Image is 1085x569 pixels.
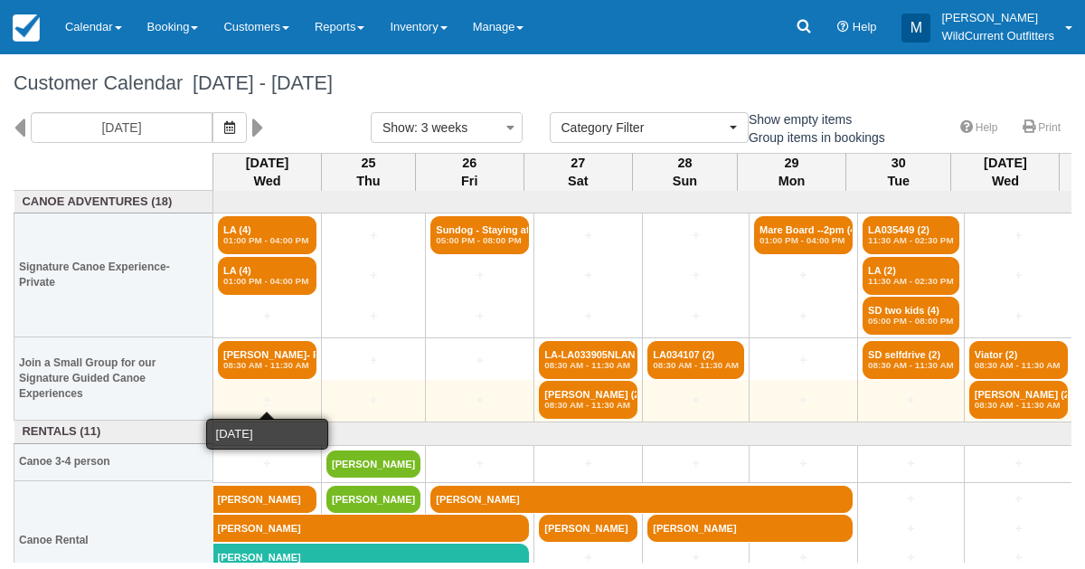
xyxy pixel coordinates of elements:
[436,235,524,246] em: 05:00 PM - 08:00 PM
[969,307,1068,326] a: +
[863,341,959,379] a: SD selfdrive (2)08:30 AM - 11:30 AM
[754,266,853,285] a: +
[863,391,959,410] a: +
[19,423,209,441] a: Rentals (11)
[969,266,1068,285] a: +
[326,351,420,370] a: +
[371,112,523,143] button: Show: 3 weeks
[969,454,1068,473] a: +
[382,120,414,135] span: Show
[969,226,1068,245] a: +
[544,400,632,411] em: 08:30 AM - 11:30 AM
[223,235,311,246] em: 01:00 PM - 04:00 PM
[430,216,529,254] a: Sundog - Staying at (6)05:00 PM - 08:00 PM
[430,266,529,285] a: +
[213,486,317,513] a: [PERSON_NAME]
[218,391,316,410] a: +
[539,381,637,419] a: [PERSON_NAME] (2)08:30 AM - 11:30 AM
[863,489,959,508] a: +
[941,9,1054,27] p: [PERSON_NAME]
[14,213,213,337] th: Signature Canoe Experience- Private
[754,307,853,326] a: +
[430,391,529,410] a: +
[647,391,744,410] a: +
[969,489,1068,508] a: +
[969,519,1068,538] a: +
[19,194,209,211] a: Canoe Adventures (18)
[837,22,849,33] i: Help
[223,360,311,371] em: 08:30 AM - 11:30 AM
[853,20,877,33] span: Help
[14,337,213,421] th: Join a Small Group for our Signature Guided Canoe Experiences
[951,153,1060,191] th: [DATE] Wed
[754,454,853,473] a: +
[183,71,333,94] span: [DATE] - [DATE]
[969,381,1068,419] a: [PERSON_NAME] (2)08:30 AM - 11:30 AM
[728,112,866,125] span: Show empty items
[539,548,637,567] a: +
[430,486,853,513] a: [PERSON_NAME]
[218,307,316,326] a: +
[868,360,954,371] em: 08:30 AM - 11:30 AM
[13,14,40,42] img: checkfront-main-nav-mini-logo.png
[326,226,420,245] a: +
[754,548,853,567] a: +
[14,443,213,480] th: Canoe 3-4 person
[975,360,1062,371] em: 08:30 AM - 11:30 AM
[430,351,529,370] a: +
[632,153,737,191] th: 28 Sun
[969,548,1068,567] a: +
[647,548,744,567] a: +
[863,548,959,567] a: +
[322,153,416,191] th: 25 Thu
[975,400,1062,411] em: 08:30 AM - 11:30 AM
[868,316,954,327] em: 05:00 PM - 08:00 PM
[544,360,632,371] em: 08:30 AM - 11:30 AM
[539,266,637,285] a: +
[218,216,316,254] a: LA (4)01:00 PM - 04:00 PM
[524,153,632,191] th: 27 Sat
[728,130,900,143] span: Group items in bookings
[550,112,749,143] button: Category Filter
[539,341,637,379] a: LA-LA033905NLAN - Me (2)08:30 AM - 11:30 AM
[326,266,420,285] a: +
[863,454,959,473] a: +
[728,106,863,133] label: Show empty items
[561,119,725,137] span: Category Filter
[414,120,467,135] span: : 3 weeks
[539,515,637,542] a: [PERSON_NAME]
[969,341,1068,379] a: Viator (2)08:30 AM - 11:30 AM
[539,307,637,326] a: +
[754,391,853,410] a: +
[326,391,420,410] a: +
[647,266,744,285] a: +
[728,124,897,151] label: Group items in bookings
[863,216,959,254] a: LA035449 (2)11:30 AM - 02:30 PM
[223,276,311,287] em: 01:00 PM - 04:00 PM
[941,27,1054,45] p: WildCurrent Outfitters
[218,341,316,379] a: [PERSON_NAME]- Pick up (2)08:30 AM - 11:30 AM
[218,257,316,295] a: LA (4)01:00 PM - 04:00 PM
[539,226,637,245] a: +
[647,515,853,542] a: [PERSON_NAME]
[647,341,744,379] a: LA034107 (2)08:30 AM - 11:30 AM
[647,454,744,473] a: +
[326,307,420,326] a: +
[863,519,959,538] a: +
[218,454,316,473] a: +
[415,153,524,191] th: 26 Fri
[901,14,930,43] div: M
[213,153,322,191] th: [DATE] Wed
[326,486,420,513] a: [PERSON_NAME]
[754,216,853,254] a: Mare Board --2pm (4)01:00 PM - 04:00 PM
[863,257,959,295] a: LA (2)11:30 AM - 02:30 PM
[539,454,637,473] a: +
[647,226,744,245] a: +
[430,307,529,326] a: +
[863,297,959,335] a: SD two kids (4)05:00 PM - 08:00 PM
[647,307,744,326] a: +
[759,235,847,246] em: 01:00 PM - 04:00 PM
[430,454,529,473] a: +
[754,351,853,370] a: +
[213,515,530,542] a: [PERSON_NAME]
